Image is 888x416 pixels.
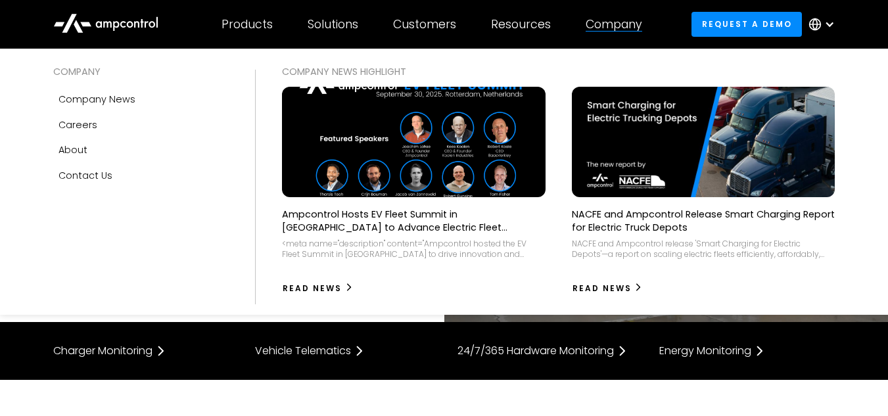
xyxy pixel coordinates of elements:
[586,17,642,32] div: Company
[255,343,431,359] a: Vehicle Telematics
[282,208,545,234] p: Ampcontrol Hosts EV Fleet Summit in [GEOGRAPHIC_DATA] to Advance Electric Fleet Management in [GE...
[222,17,273,32] div: Products
[491,17,551,32] div: Resources
[572,278,643,299] a: Read News
[58,118,97,132] div: Careers
[393,17,456,32] div: Customers
[282,278,354,299] a: Read News
[53,112,229,137] a: Careers
[53,163,229,188] a: Contact Us
[572,239,835,259] div: NACFE and Ampcontrol release 'Smart Charging for Electric Depots'—a report on scaling electric fl...
[457,346,614,356] div: 24/7/365 Hardware Monitoring
[53,64,229,79] div: COMPANY
[283,283,342,294] div: Read News
[282,64,835,79] div: COMPANY NEWS Highlight
[58,143,87,157] div: About
[659,346,751,356] div: Energy Monitoring
[572,208,835,234] p: NACFE and Ampcontrol Release Smart Charging Report for Electric Truck Depots
[308,17,358,32] div: Solutions
[53,346,152,356] div: Charger Monitoring
[53,343,229,359] a: Charger Monitoring
[255,346,351,356] div: Vehicle Telematics
[573,283,632,294] div: Read News
[58,168,112,183] div: Contact Us
[282,239,545,259] div: <meta name="description" content="Ampcontrol hosted the EV Fleet Summit in [GEOGRAPHIC_DATA] to d...
[457,343,633,359] a: 24/7/365 Hardware Monitoring
[659,343,835,359] a: Energy Monitoring
[58,92,135,106] div: Company news
[53,87,229,112] a: Company news
[53,137,229,162] a: About
[691,12,802,36] a: Request a demo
